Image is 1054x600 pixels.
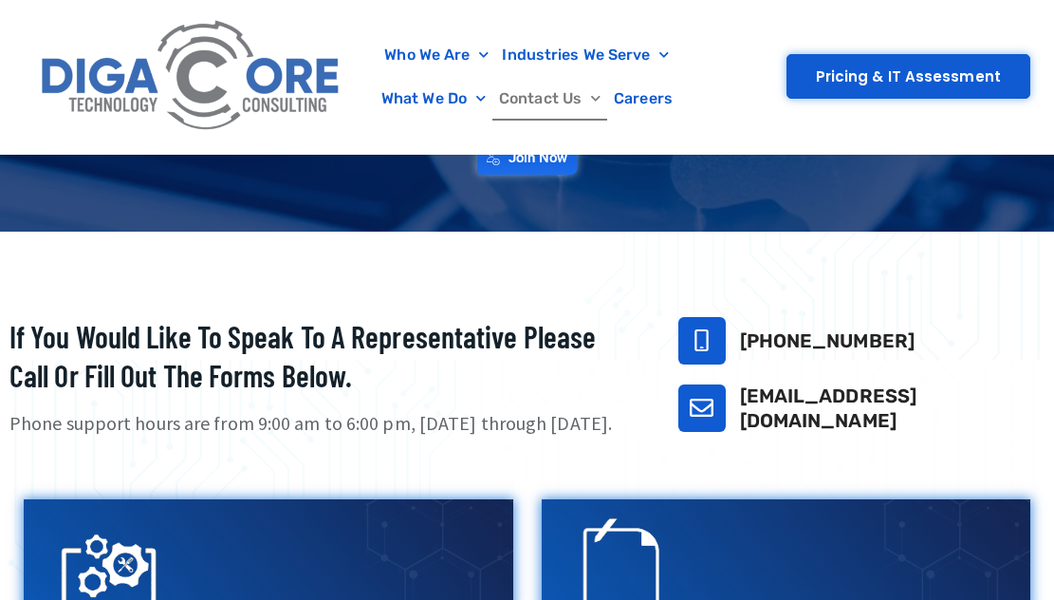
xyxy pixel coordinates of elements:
[375,77,492,121] a: What We Do
[678,317,726,365] a: 732-646-5725
[492,77,607,121] a: Contact Us
[477,141,578,175] a: Join Now
[678,384,726,432] a: support@digacore.com
[816,69,1001,84] span: Pricing & IT Assessment
[740,329,915,352] a: [PHONE_NUMBER]
[378,33,495,77] a: Who We Are
[509,151,568,165] span: Join Now
[607,77,679,121] a: Careers
[786,54,1030,99] a: Pricing & IT Assessment
[740,384,917,432] a: [EMAIL_ADDRESS][DOMAIN_NAME]
[360,33,695,121] nav: Menu
[495,33,675,77] a: Industries We Serve
[9,410,631,438] p: Phone support hours are from 9:00 am to 6:00 pm, [DATE] through [DATE].
[9,317,631,396] h2: If you would like to speak to a representative please call or fill out the forms below.
[33,9,350,144] img: Digacore Logo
